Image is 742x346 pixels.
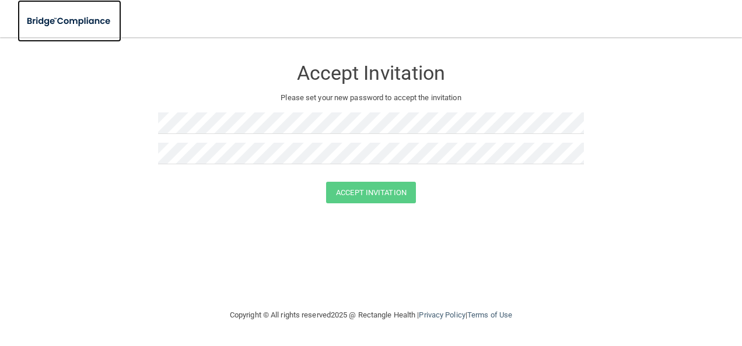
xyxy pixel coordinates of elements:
[419,310,465,319] a: Privacy Policy
[158,296,584,334] div: Copyright © All rights reserved 2025 @ Rectangle Health | |
[326,182,416,203] button: Accept Invitation
[158,62,584,84] h3: Accept Invitation
[540,263,728,310] iframe: Drift Widget Chat Controller
[17,9,121,33] img: bridge_compliance_login_screen.278c3ca4.svg
[167,91,575,105] p: Please set your new password to accept the invitation
[467,310,512,319] a: Terms of Use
